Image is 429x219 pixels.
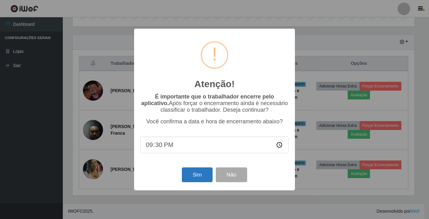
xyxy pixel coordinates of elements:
[182,167,212,182] button: Sim
[194,78,235,90] h2: Atenção!
[140,93,289,113] p: Após forçar o encerramento ainda é necessário classificar o trabalhador. Deseja continuar?
[216,167,247,182] button: Não
[141,93,274,106] b: É importante que o trabalhador encerre pelo aplicativo.
[140,118,289,125] p: Você confirma a data e hora de encerramento abaixo?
